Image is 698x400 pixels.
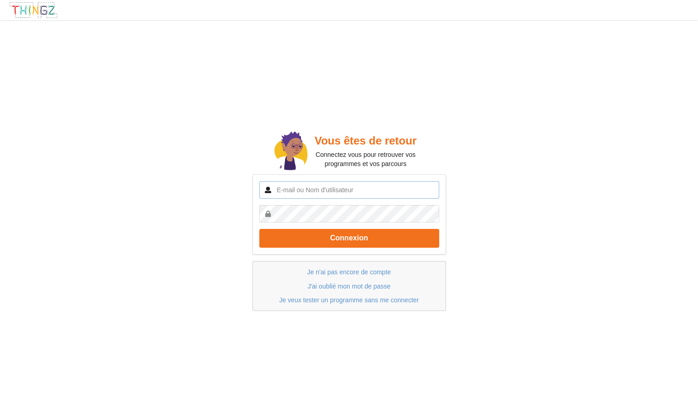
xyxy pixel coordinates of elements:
input: E-mail ou Nom d'utilisateur [259,181,439,199]
button: Connexion [259,229,439,248]
img: thingz_logo.png [9,1,58,19]
a: J'ai oublié mon mot de passe [307,283,391,290]
a: Je n'ai pas encore de compte [307,268,391,276]
a: Je veux tester un programme sans me connecter [279,296,419,304]
h2: Vous êtes de retour [307,134,424,148]
p: Connectez vous pour retrouver vos programmes et vos parcours [307,150,424,168]
img: doc.svg [274,132,307,172]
